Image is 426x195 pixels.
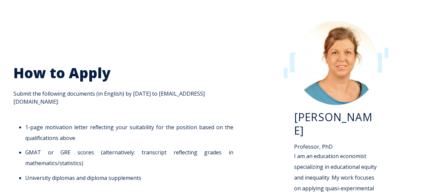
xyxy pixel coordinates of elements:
[25,147,233,168] li: GMAT or GRE scores (alternatively: transcript reflecting grades in mathematics/statistics)
[25,122,233,143] li: 1-page motivation letter reflecting your suitability for the position based on the qualifications...
[294,110,378,137] h3: [PERSON_NAME]
[294,21,378,105] img: _MG_9026_edited
[13,64,237,82] h2: How to Apply
[13,64,237,183] span: Submit the following documents (in English) by [DATE] to [EMAIL_ADDRESS][DOMAIN_NAME]:
[25,173,233,183] li: University diplomas and diploma supplements
[294,143,378,151] div: Professor, PhD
